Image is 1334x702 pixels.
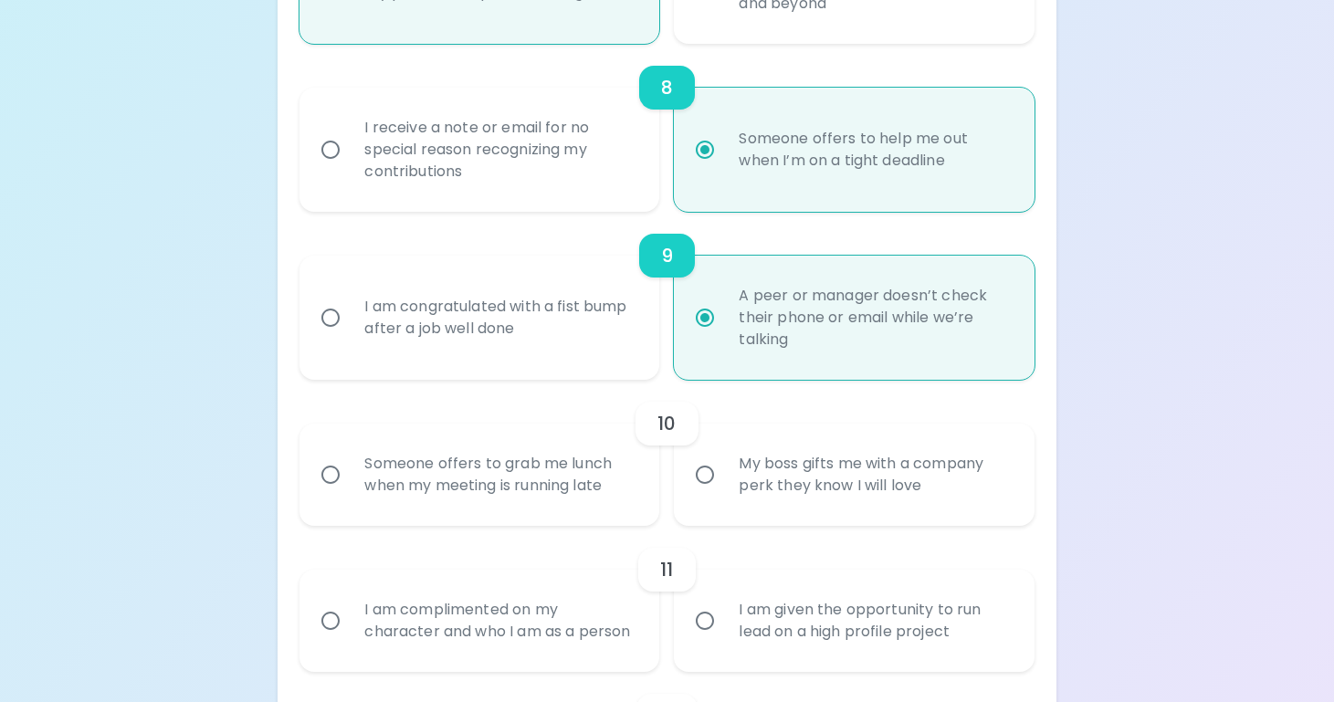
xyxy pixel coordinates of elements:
[350,274,649,361] div: I am congratulated with a fist bump after a job well done
[724,106,1024,194] div: Someone offers to help me out when I’m on a tight deadline
[661,241,673,270] h6: 9
[660,555,673,584] h6: 11
[724,577,1024,665] div: I am given the opportunity to run lead on a high profile project
[299,212,1034,380] div: choice-group-check
[299,44,1034,212] div: choice-group-check
[724,263,1024,372] div: A peer or manager doesn’t check their phone or email while we’re talking
[350,95,649,204] div: I receive a note or email for no special reason recognizing my contributions
[350,577,649,665] div: I am complimented on my character and who I am as a person
[661,73,673,102] h6: 8
[724,431,1024,519] div: My boss gifts me with a company perk they know I will love
[350,431,649,519] div: Someone offers to grab me lunch when my meeting is running late
[299,526,1034,672] div: choice-group-check
[657,409,676,438] h6: 10
[299,380,1034,526] div: choice-group-check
